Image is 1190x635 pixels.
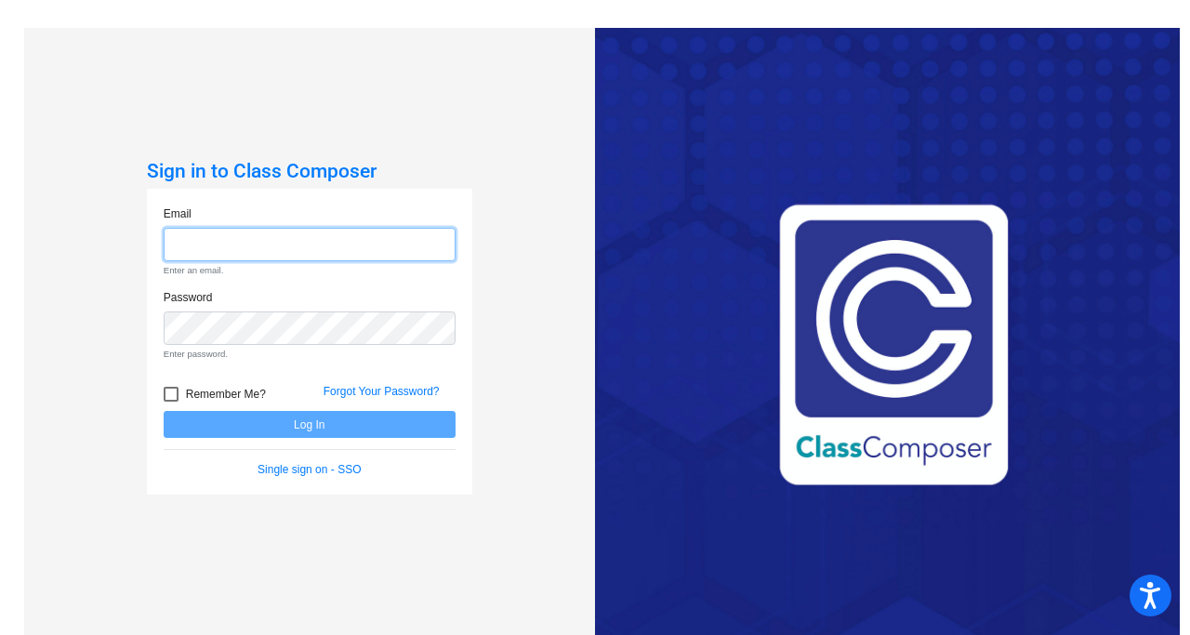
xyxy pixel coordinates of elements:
[164,289,213,306] label: Password
[324,385,440,398] a: Forgot Your Password?
[164,205,192,222] label: Email
[164,411,456,438] button: Log In
[164,348,456,361] small: Enter password.
[186,383,266,405] span: Remember Me?
[147,160,472,183] h3: Sign in to Class Composer
[164,264,456,277] small: Enter an email.
[258,463,361,476] a: Single sign on - SSO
